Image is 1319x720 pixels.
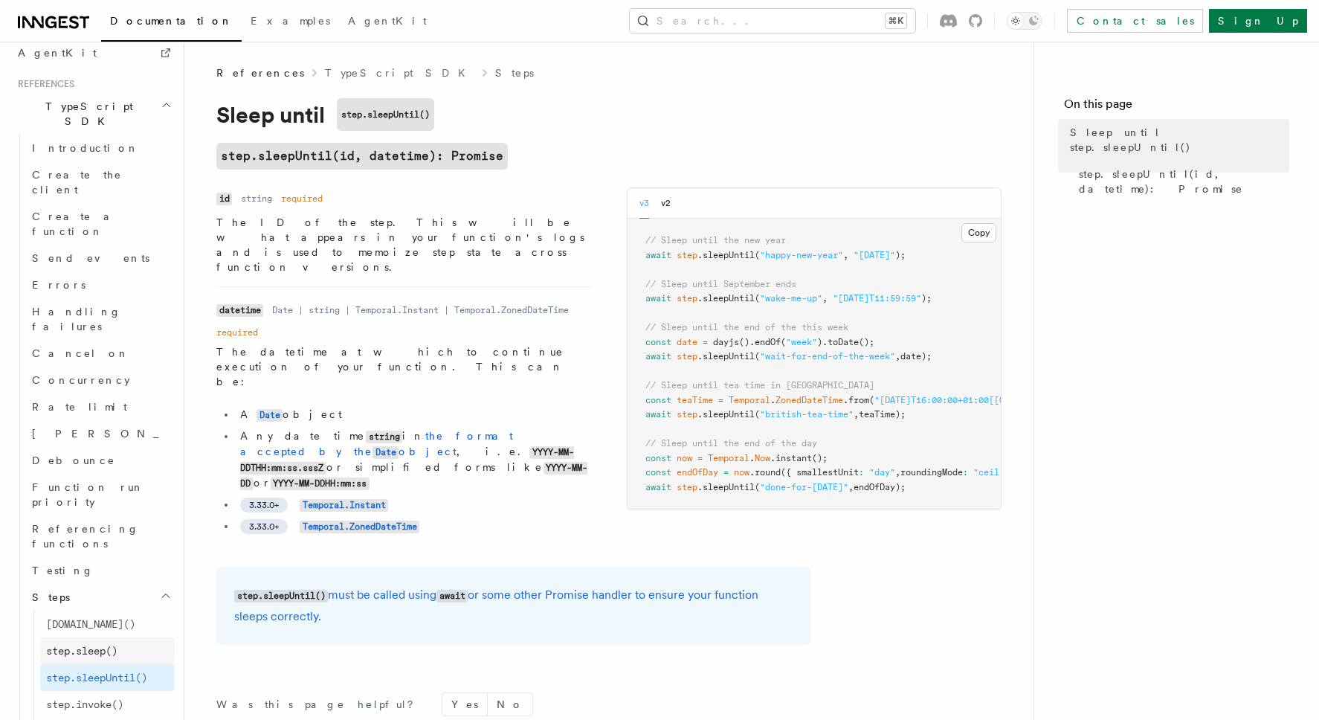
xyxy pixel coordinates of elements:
[40,664,175,691] a: step.sleepUntil()
[216,98,811,131] h1: Sleep until
[630,9,915,33] button: Search...⌘K
[40,637,175,664] a: step.sleep()
[240,462,587,490] code: YYYY-MM-DD
[26,367,175,393] a: Concurrency
[749,467,781,478] span: .round
[874,395,1187,405] span: "[DATE]T16:00:00+01:00[[GEOGRAPHIC_DATA]/[GEOGRAPHIC_DATA]]"
[1070,125,1289,155] span: Sleep until step.sleepUntil()
[348,15,427,27] span: AgentKit
[749,453,755,463] span: .
[216,143,508,170] a: step.sleepUntil(id, datetime): Promise
[645,467,671,478] span: const
[337,98,434,131] code: step.sleepUntil()
[755,250,760,260] span: (
[26,340,175,367] a: Cancel on
[32,142,139,154] span: Introduction
[26,474,175,515] a: Function run priority
[300,520,419,532] a: Temporal.ZonedDateTime
[963,467,968,478] span: :
[755,293,760,303] span: (
[900,351,932,361] span: date);
[436,590,468,602] code: await
[1064,119,1289,161] a: Sleep until step.sleepUntil()
[760,409,854,420] span: "british-tea-time"
[781,467,859,478] span: ({ smallestUnit
[234,585,793,627] p: must be called using or some other Promise handler to ensure your function sleeps correctly.
[859,467,864,478] span: :
[32,252,149,264] span: Send events
[729,395,770,405] span: Temporal
[713,337,739,347] span: dayjs
[677,250,697,260] span: step
[822,293,828,303] span: ,
[242,4,339,40] a: Examples
[639,188,649,219] button: v3
[760,351,895,361] span: "wait-for-end-of-the-week"
[645,293,671,303] span: await
[718,395,723,405] span: =
[708,453,749,463] span: Temporal
[234,590,328,602] code: step.sleepUntil()
[697,453,703,463] span: =
[822,337,859,347] span: .toDate
[854,482,906,492] span: endOfDay);
[26,447,175,474] a: Debounce
[973,467,1004,478] span: "ceil"
[677,293,697,303] span: step
[26,135,175,161] a: Introduction
[46,698,123,710] span: step.invoke()
[32,565,94,576] span: Testing
[703,337,708,347] span: =
[249,521,279,533] span: 3.33.0+
[26,584,175,611] button: Steps
[775,395,843,405] span: ZonedDateTime
[373,446,399,459] code: Date
[26,590,70,605] span: Steps
[677,337,697,347] span: date
[661,188,671,219] button: v2
[26,203,175,245] a: Create a function
[257,409,283,422] code: Date
[854,250,895,260] span: "[DATE]"
[32,347,129,359] span: Cancel on
[46,672,147,684] span: step.sleepUntil()
[1209,9,1307,33] a: Sign Up
[961,223,996,242] button: Copy
[843,250,848,260] span: ,
[442,693,487,716] button: Yes
[26,420,175,447] a: [PERSON_NAME]
[677,482,697,492] span: step
[921,293,932,303] span: );
[251,15,330,27] span: Examples
[216,697,424,712] p: Was this page helpful?
[46,645,117,657] span: step.sleep()
[26,245,175,271] a: Send events
[216,193,232,205] code: id
[645,351,671,361] span: await
[40,691,175,718] a: step.invoke()
[12,39,175,66] a: AgentKit
[26,557,175,584] a: Testing
[40,611,175,637] a: [DOMAIN_NAME]()
[755,351,760,361] span: (
[786,337,817,347] span: "week"
[645,438,817,449] span: // Sleep until the end of the day
[645,395,671,405] span: const
[236,428,591,491] li: Any date time in , i.e. or simplified forms like or
[760,250,843,260] span: "happy-new-year"
[645,409,671,420] span: await
[739,337,749,347] span: ()
[645,453,671,463] span: const
[18,47,97,59] span: AgentKit
[281,193,323,205] dd: required
[645,250,671,260] span: await
[241,193,272,205] dd: string
[216,215,591,274] p: The ID of the step. This will be what appears in your function's logs and is used to memoize step...
[859,409,906,420] span: teaTime);
[895,467,900,478] span: ,
[240,430,513,457] a: the format accepted by theDateobject
[26,515,175,557] a: Referencing functions
[325,65,474,80] a: TypeScript SDK
[216,65,304,80] span: References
